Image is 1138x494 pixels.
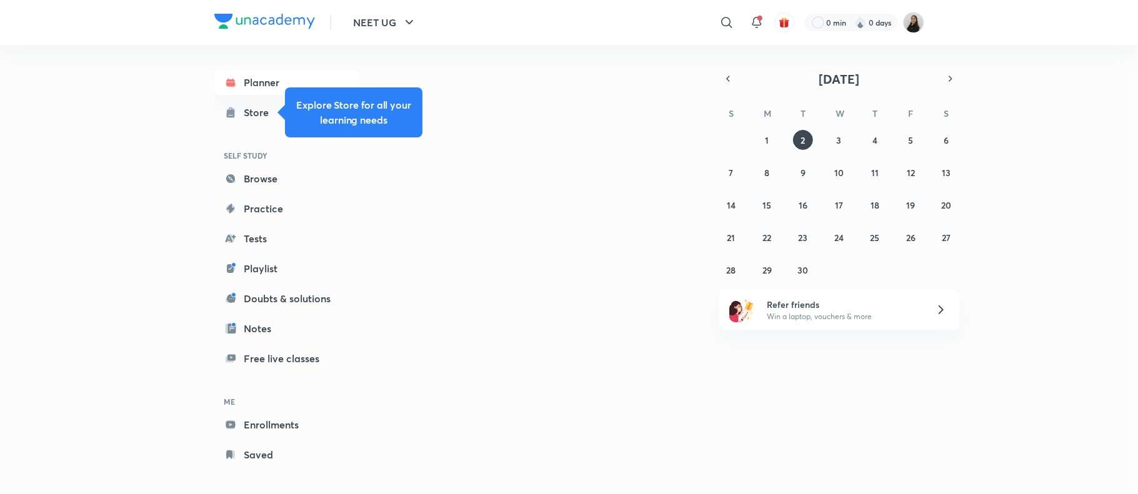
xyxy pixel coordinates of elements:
[937,227,957,247] button: September 27, 2025
[765,167,770,179] abbr: September 8, 2025
[829,227,849,247] button: September 24, 2025
[774,12,794,32] button: avatar
[757,227,777,247] button: September 22, 2025
[834,167,844,179] abbr: September 10, 2025
[214,346,359,371] a: Free live classes
[214,196,359,221] a: Practice
[721,227,741,247] button: September 21, 2025
[865,162,885,182] button: September 11, 2025
[295,97,412,127] h5: Explore Store for all your learning needs
[757,260,777,280] button: September 29, 2025
[727,199,736,211] abbr: September 14, 2025
[214,70,359,95] a: Planner
[901,227,921,247] button: September 26, 2025
[901,130,921,150] button: September 5, 2025
[901,162,921,182] button: September 12, 2025
[214,412,359,437] a: Enrollments
[829,195,849,215] button: September 17, 2025
[793,227,813,247] button: September 23, 2025
[244,105,277,120] div: Store
[346,10,424,35] button: NEET UG
[721,195,741,215] button: September 14, 2025
[801,167,806,179] abbr: September 9, 2025
[944,107,949,119] abbr: Saturday
[793,162,813,182] button: September 9, 2025
[214,100,359,125] a: Store
[793,260,813,280] button: September 30, 2025
[908,107,913,119] abbr: Friday
[799,232,808,244] abbr: September 23, 2025
[937,195,957,215] button: September 20, 2025
[903,12,924,33] img: Manisha Gaur
[764,107,772,119] abbr: Monday
[214,14,315,29] img: Company Logo
[901,195,921,215] button: September 19, 2025
[214,391,359,412] h6: ME
[214,226,359,251] a: Tests
[835,199,843,211] abbr: September 17, 2025
[906,199,915,211] abbr: September 19, 2025
[907,167,915,179] abbr: September 12, 2025
[763,232,772,244] abbr: September 22, 2025
[757,195,777,215] button: September 15, 2025
[214,166,359,191] a: Browse
[865,130,885,150] button: September 4, 2025
[854,16,867,29] img: streak
[906,232,916,244] abbr: September 26, 2025
[942,199,952,211] abbr: September 20, 2025
[870,232,879,244] abbr: September 25, 2025
[937,130,957,150] button: September 6, 2025
[214,442,359,467] a: Saved
[727,232,736,244] abbr: September 21, 2025
[779,17,790,28] img: avatar
[214,145,359,166] h6: SELF STUDY
[801,134,806,146] abbr: September 2, 2025
[908,134,913,146] abbr: September 5, 2025
[799,199,807,211] abbr: September 16, 2025
[865,227,885,247] button: September 25, 2025
[871,167,879,179] abbr: September 11, 2025
[819,71,859,87] span: [DATE]
[721,260,741,280] button: September 28, 2025
[729,107,734,119] abbr: Sunday
[767,311,921,322] p: Win a laptop, vouchers & more
[872,107,877,119] abbr: Thursday
[214,286,359,311] a: Doubts & solutions
[214,256,359,281] a: Playlist
[767,298,921,311] h6: Refer friends
[214,316,359,341] a: Notes
[737,70,942,87] button: [DATE]
[872,134,877,146] abbr: September 4, 2025
[871,199,879,211] abbr: September 18, 2025
[762,264,772,276] abbr: September 29, 2025
[937,162,957,182] button: September 13, 2025
[729,297,754,322] img: referral
[793,130,813,150] button: September 2, 2025
[942,232,951,244] abbr: September 27, 2025
[836,107,844,119] abbr: Wednesday
[214,14,315,32] a: Company Logo
[801,107,806,119] abbr: Tuesday
[729,167,734,179] abbr: September 7, 2025
[944,134,949,146] abbr: September 6, 2025
[836,134,841,146] abbr: September 3, 2025
[829,162,849,182] button: September 10, 2025
[798,264,809,276] abbr: September 30, 2025
[829,130,849,150] button: September 3, 2025
[942,167,951,179] abbr: September 13, 2025
[727,264,736,276] abbr: September 28, 2025
[834,232,844,244] abbr: September 24, 2025
[763,199,772,211] abbr: September 15, 2025
[793,195,813,215] button: September 16, 2025
[721,162,741,182] button: September 7, 2025
[766,134,769,146] abbr: September 1, 2025
[757,162,777,182] button: September 8, 2025
[865,195,885,215] button: September 18, 2025
[757,130,777,150] button: September 1, 2025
